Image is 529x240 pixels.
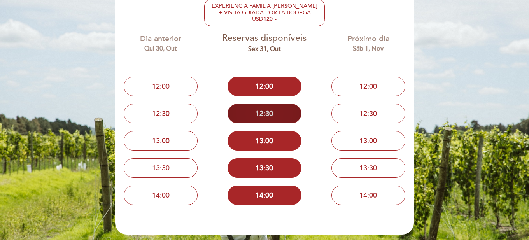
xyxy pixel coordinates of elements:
[124,186,198,205] button: 14:00
[124,131,198,151] button: 13:00
[124,158,198,178] button: 13:30
[331,104,405,123] button: 12:30
[331,77,405,96] button: 12:00
[219,45,311,54] div: Sex 31, out
[331,158,405,178] button: 13:30
[124,104,198,123] button: 12:30
[228,104,301,123] button: 12:30
[219,32,311,54] div: Reservas disponíveis
[322,44,414,53] div: Sáb 1, nov
[331,131,405,151] button: 13:00
[228,158,301,178] button: 13:30
[331,186,405,205] button: 14:00
[228,77,301,96] button: 12:00
[124,77,198,96] button: 12:00
[115,44,207,53] div: Qui 30, out
[228,131,301,151] button: 13:00
[322,33,414,53] div: Próximo dia
[212,3,317,22] ng-container: EXPERIENCIA FAMILIA [PERSON_NAME] + VISITA GUIADA POR LA BODEGA USD120
[228,186,301,205] button: 14:00
[115,33,207,53] div: Dia anterior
